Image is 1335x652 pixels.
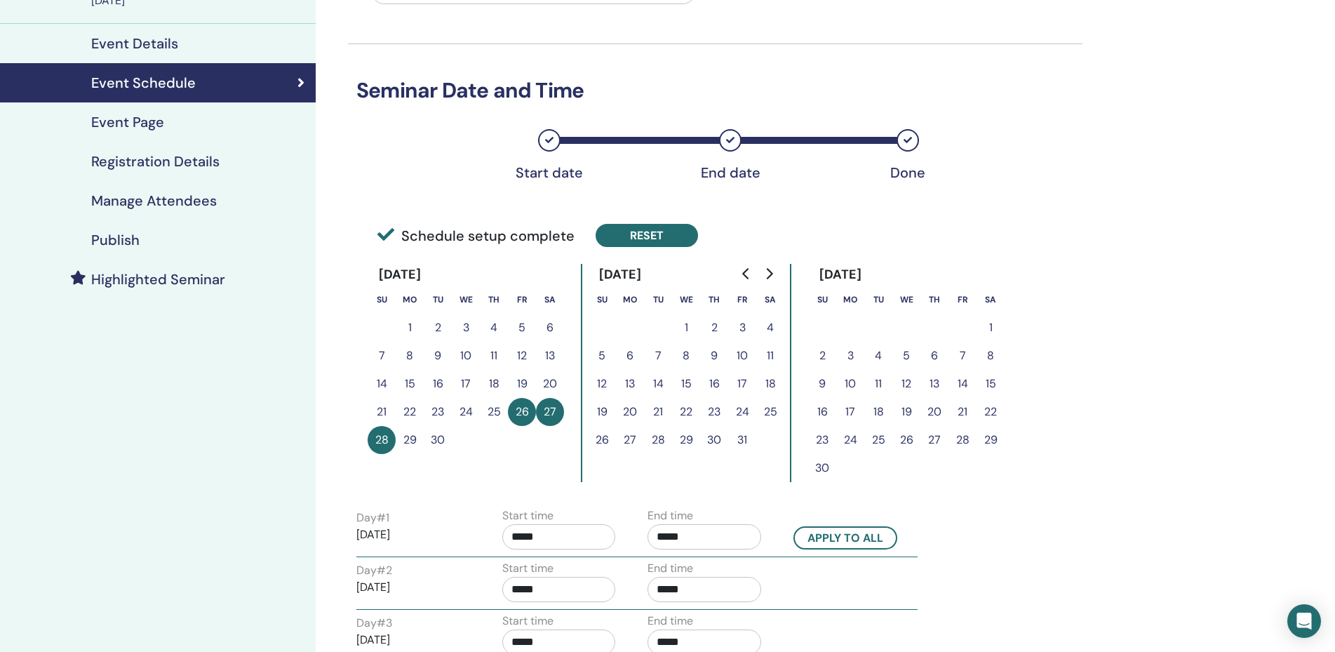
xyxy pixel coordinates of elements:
[735,260,758,288] button: Go to previous month
[836,342,864,370] button: 3
[836,370,864,398] button: 10
[977,342,1005,370] button: 8
[508,286,536,314] th: Friday
[728,314,756,342] button: 3
[948,398,977,426] button: 21
[836,286,864,314] th: Monday
[368,426,396,454] button: 28
[536,342,564,370] button: 13
[588,370,616,398] button: 12
[920,398,948,426] button: 20
[396,342,424,370] button: 8
[864,426,892,454] button: 25
[808,264,873,286] div: [DATE]
[700,314,728,342] button: 2
[596,224,698,247] button: Reset
[91,192,217,209] h4: Manage Attendees
[728,370,756,398] button: 17
[424,398,452,426] button: 23
[356,579,470,596] p: [DATE]
[756,314,784,342] button: 4
[424,342,452,370] button: 9
[728,286,756,314] th: Friday
[368,286,396,314] th: Sunday
[480,286,508,314] th: Thursday
[91,271,225,288] h4: Highlighted Seminar
[452,342,480,370] button: 10
[920,426,948,454] button: 27
[756,398,784,426] button: 25
[808,370,836,398] button: 9
[424,426,452,454] button: 30
[348,78,1082,103] h3: Seminar Date and Time
[920,342,948,370] button: 6
[728,426,756,454] button: 31
[758,260,780,288] button: Go to next month
[396,286,424,314] th: Monday
[588,342,616,370] button: 5
[756,342,784,370] button: 11
[508,314,536,342] button: 5
[356,526,470,543] p: [DATE]
[977,370,1005,398] button: 15
[948,426,977,454] button: 28
[368,342,396,370] button: 7
[920,370,948,398] button: 13
[356,510,389,526] label: Day # 1
[616,342,644,370] button: 6
[892,426,920,454] button: 26
[977,314,1005,342] button: 1
[356,632,470,648] p: [DATE]
[1287,604,1321,638] div: Open Intercom Messenger
[91,153,220,170] h4: Registration Details
[808,454,836,482] button: 30
[508,398,536,426] button: 26
[452,398,480,426] button: 24
[672,398,700,426] button: 22
[700,342,728,370] button: 9
[728,398,756,426] button: 24
[644,426,672,454] button: 28
[377,225,575,246] span: Schedule setup complete
[700,370,728,398] button: 16
[502,613,554,630] label: Start time
[644,286,672,314] th: Tuesday
[91,74,196,91] h4: Event Schedule
[424,314,452,342] button: 2
[480,342,508,370] button: 11
[700,426,728,454] button: 30
[91,35,178,52] h4: Event Details
[700,286,728,314] th: Thursday
[536,314,564,342] button: 6
[502,507,554,524] label: Start time
[368,370,396,398] button: 14
[616,426,644,454] button: 27
[480,370,508,398] button: 18
[368,264,433,286] div: [DATE]
[892,342,920,370] button: 5
[508,370,536,398] button: 19
[91,114,164,131] h4: Event Page
[648,613,693,630] label: End time
[588,286,616,314] th: Sunday
[836,426,864,454] button: 24
[452,370,480,398] button: 17
[616,398,644,426] button: 20
[672,342,700,370] button: 8
[864,342,892,370] button: 4
[977,398,1005,426] button: 22
[644,370,672,398] button: 14
[728,342,756,370] button: 10
[508,342,536,370] button: 12
[672,426,700,454] button: 29
[368,398,396,426] button: 21
[808,342,836,370] button: 2
[452,314,480,342] button: 3
[644,398,672,426] button: 21
[480,398,508,426] button: 25
[756,286,784,314] th: Saturday
[892,286,920,314] th: Wednesday
[808,398,836,426] button: 16
[808,286,836,314] th: Sunday
[356,615,392,632] label: Day # 3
